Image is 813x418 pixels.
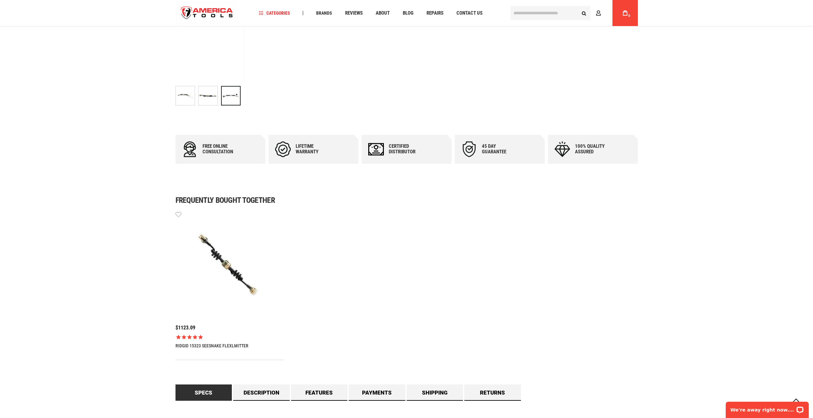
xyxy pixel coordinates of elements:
a: Specs [175,384,232,401]
div: RIDGID 15828 TRANSMITTER,MINI SS FLXMITTER [221,83,241,109]
a: Repairs [424,9,446,18]
a: Description [233,384,290,401]
img: RIDGID 15828 TRANSMITTER,MINI SS FLXMITTER [176,86,195,105]
a: Blog [400,9,416,18]
div: 100% quality assured [575,144,614,155]
a: Shipping [407,384,463,401]
span: Rated 5.0 out of 5 stars 1 reviews [175,334,284,340]
img: RIDGID 15828 TRANSMITTER,MINI SS FLXMITTER [199,86,217,105]
span: Contact Us [456,11,483,16]
button: Search [578,7,590,19]
iframe: LiveChat chat widget [722,397,813,418]
h1: Frequently bought together [175,196,638,204]
div: 45 day Guarantee [482,144,521,155]
a: store logo [175,1,239,25]
a: Reviews [342,9,366,18]
div: Lifetime warranty [296,144,335,155]
span: Categories [259,11,290,15]
span: Reviews [345,11,363,16]
a: About [373,9,393,18]
a: Contact Us [454,9,485,18]
div: Certified Distributor [389,144,428,155]
div: Free online consultation [203,144,242,155]
div: RIDGID 15828 TRANSMITTER,MINI SS FLXMITTER [175,83,198,109]
span: 0 [628,14,630,18]
span: Repairs [427,11,443,16]
span: $1123.09 [175,325,195,331]
a: Brands [313,9,335,18]
img: America Tools [175,1,239,25]
span: Blog [403,11,414,16]
a: Features [291,384,348,401]
a: RIDGID 15323 SEESNAKE FLEXLMITTER [175,343,248,348]
a: Payments [349,384,405,401]
span: Brands [316,11,332,15]
span: About [376,11,390,16]
a: Returns [464,384,521,401]
a: Categories [256,9,293,18]
div: RIDGID 15828 TRANSMITTER,MINI SS FLXMITTER [198,83,221,109]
